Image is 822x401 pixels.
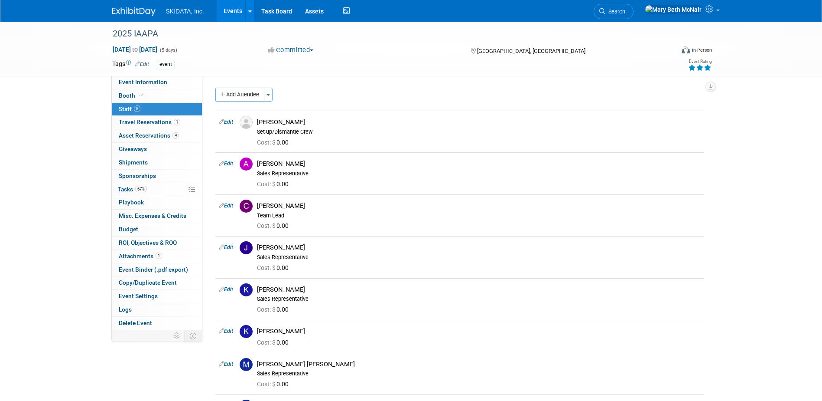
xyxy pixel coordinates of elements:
[257,381,276,388] span: Cost: $
[119,226,138,233] span: Budget
[156,253,162,259] span: 1
[184,330,202,342] td: Toggle Event Tabs
[119,253,162,260] span: Attachments
[257,181,292,187] span: 0.00
[112,116,202,129] a: Travel Reservations1
[112,59,149,69] td: Tags
[257,381,292,388] span: 0.00
[112,143,202,156] a: Giveaways
[166,8,204,15] span: SKIDATA, Inc.
[119,199,144,206] span: Playbook
[682,46,690,53] img: Format-Inperson.png
[219,161,233,167] a: Edit
[112,76,202,89] a: Event Information
[219,361,233,367] a: Edit
[112,250,202,263] a: Attachments1
[257,128,700,135] div: Set-up/Dismantle Crew
[119,266,188,273] span: Event Binder (.pdf export)
[257,222,292,229] span: 0.00
[112,303,202,316] a: Logs
[219,286,233,293] a: Edit
[477,48,585,54] span: [GEOGRAPHIC_DATA], [GEOGRAPHIC_DATA]
[135,61,149,67] a: Edit
[219,203,233,209] a: Edit
[257,212,700,219] div: Team Lead
[134,105,140,112] span: 8
[119,293,158,299] span: Event Settings
[645,5,702,14] img: Mary Beth McNair
[119,172,156,179] span: Sponsorships
[112,7,156,16] img: ExhibitDay
[112,276,202,289] a: Copy/Duplicate Event
[257,139,276,146] span: Cost: $
[257,327,700,335] div: [PERSON_NAME]
[257,139,292,146] span: 0.00
[119,239,177,246] span: ROI, Objectives & ROO
[112,103,202,116] a: Staff8
[112,170,202,183] a: Sponsorships
[594,4,634,19] a: Search
[257,286,700,294] div: [PERSON_NAME]
[240,358,253,371] img: M.jpg
[692,47,712,53] div: In-Person
[119,279,177,286] span: Copy/Duplicate Event
[265,46,317,55] button: Committed
[119,159,148,166] span: Shipments
[240,325,253,338] img: K.jpg
[257,306,292,313] span: 0.00
[240,200,253,213] img: C.jpg
[119,306,132,313] span: Logs
[118,186,147,193] span: Tasks
[112,237,202,250] a: ROI, Objectives & ROO
[119,118,180,125] span: Travel Reservations
[257,243,700,252] div: [PERSON_NAME]
[257,170,700,177] div: Sales Representative
[157,60,175,69] div: event
[257,118,700,126] div: [PERSON_NAME]
[257,264,276,271] span: Cost: $
[257,181,276,187] span: Cost: $
[119,105,140,112] span: Staff
[119,132,179,139] span: Asset Reservations
[135,186,147,192] span: 67%
[257,222,276,229] span: Cost: $
[112,183,202,196] a: Tasks67%
[119,212,186,219] span: Misc. Expenses & Credits
[159,47,177,53] span: (5 days)
[112,156,202,169] a: Shipments
[112,46,158,53] span: [DATE] [DATE]
[605,8,625,15] span: Search
[257,160,700,168] div: [PERSON_NAME]
[240,241,253,254] img: J.jpg
[112,317,202,330] a: Delete Event
[119,92,145,99] span: Booth
[240,158,253,171] img: A.jpg
[257,202,700,210] div: [PERSON_NAME]
[110,26,661,42] div: 2025 IAAPA
[257,264,292,271] span: 0.00
[169,330,185,342] td: Personalize Event Tab Strip
[257,339,292,346] span: 0.00
[112,89,202,102] a: Booth
[119,145,147,152] span: Giveaways
[139,93,143,98] i: Booth reservation complete
[257,339,276,346] span: Cost: $
[240,283,253,296] img: K.jpg
[131,46,139,53] span: to
[257,296,700,302] div: Sales Representative
[112,290,202,303] a: Event Settings
[112,223,202,236] a: Budget
[112,196,202,209] a: Playbook
[174,119,180,125] span: 1
[257,360,700,368] div: [PERSON_NAME] [PERSON_NAME]
[257,306,276,313] span: Cost: $
[219,328,233,334] a: Edit
[119,319,152,326] span: Delete Event
[623,45,712,58] div: Event Format
[257,370,700,377] div: Sales Representative
[215,88,264,102] button: Add Attendee
[112,210,202,223] a: Misc. Expenses & Credits
[240,116,253,129] img: Associate-Profile-5.png
[257,254,700,261] div: Sales Representative
[688,59,712,64] div: Event Rating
